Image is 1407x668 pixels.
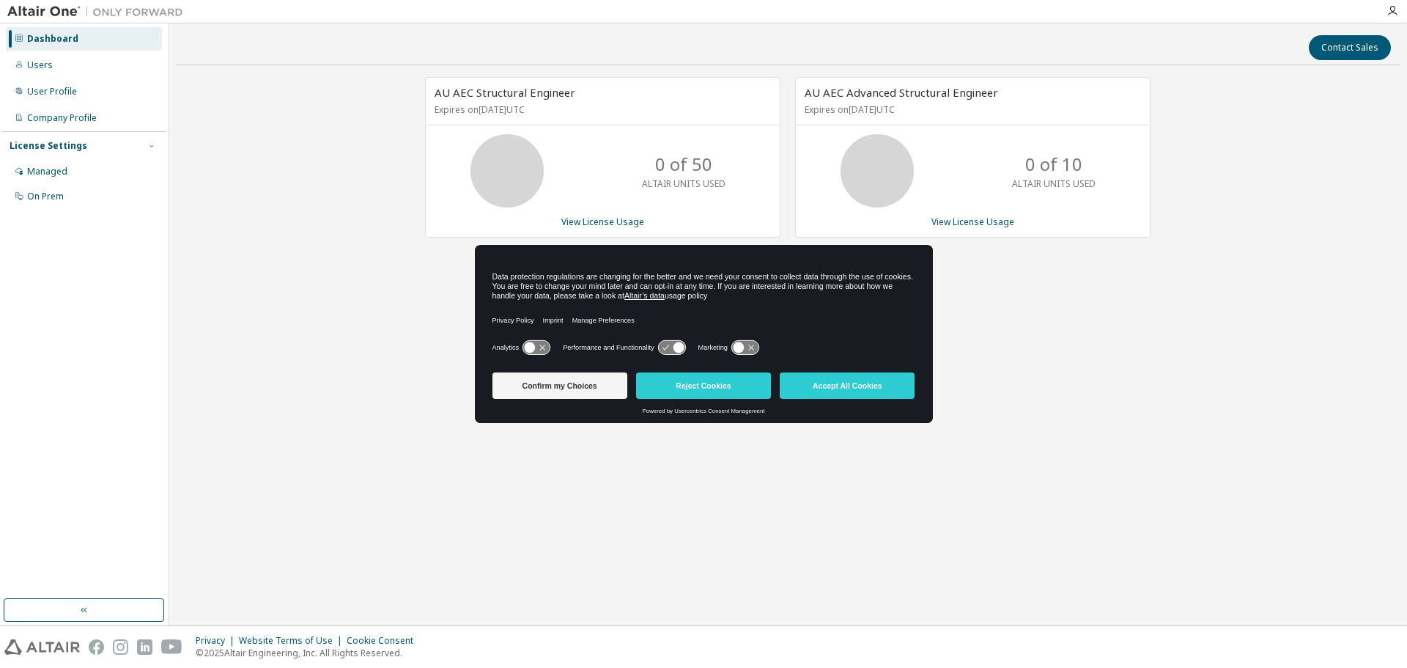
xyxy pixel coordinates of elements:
[196,635,239,647] div: Privacy
[113,639,128,655] img: instagram.svg
[239,635,347,647] div: Website Terms of Use
[1025,152,1082,177] p: 0 of 10
[137,639,152,655] img: linkedin.svg
[27,59,53,71] div: Users
[642,177,725,190] p: ALTAIR UNITS USED
[27,191,64,202] div: On Prem
[7,4,191,19] img: Altair One
[435,103,767,116] p: Expires on [DATE] UTC
[931,216,1014,228] a: View License Usage
[1012,177,1096,190] p: ALTAIR UNITS USED
[805,85,998,100] span: AU AEC Advanced Structural Engineer
[805,103,1137,116] p: Expires on [DATE] UTC
[1309,35,1391,60] button: Contact Sales
[27,166,67,177] div: Managed
[27,33,78,45] div: Dashboard
[27,112,97,124] div: Company Profile
[196,647,422,659] p: © 2025 Altair Engineering, Inc. All Rights Reserved.
[4,639,80,655] img: altair_logo.svg
[347,635,422,647] div: Cookie Consent
[561,216,644,228] a: View License Usage
[10,140,87,152] div: License Settings
[89,639,104,655] img: facebook.svg
[161,639,182,655] img: youtube.svg
[435,85,575,100] span: AU AEC Structural Engineer
[655,152,712,177] p: 0 of 50
[27,86,77,98] div: User Profile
